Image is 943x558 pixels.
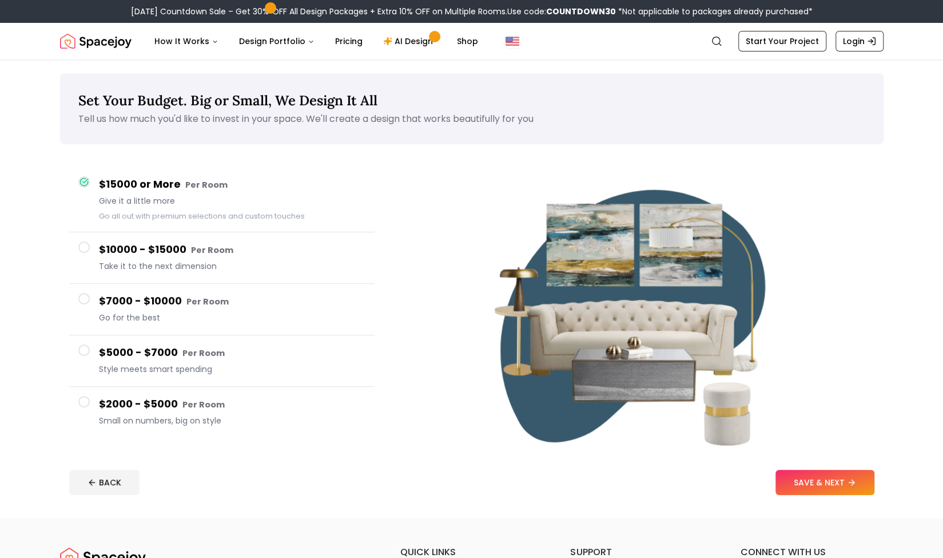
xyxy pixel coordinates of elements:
[60,23,884,60] nav: Global
[60,30,132,53] a: Spacejoy
[616,6,813,17] span: *Not applicable to packages already purchased*
[182,399,225,410] small: Per Room
[60,30,132,53] img: Spacejoy Logo
[99,260,365,272] span: Take it to the next dimension
[99,195,365,207] span: Give it a little more
[99,211,305,221] small: Go all out with premium selections and custom touches
[78,92,377,109] span: Set Your Budget. Big or Small, We Design It All
[546,6,616,17] b: COUNTDOWN30
[99,345,365,361] h4: $5000 - $7000
[182,347,225,359] small: Per Room
[69,167,375,232] button: $15000 or More Per RoomGive it a little moreGo all out with premium selections and custom touches
[131,6,813,17] div: [DATE] Countdown Sale – Get 30% OFF All Design Packages + Extra 10% OFF on Multiple Rooms.
[99,176,365,193] h4: $15000 or More
[69,470,140,495] button: BACK
[374,30,445,53] a: AI Design
[99,415,365,426] span: Small on numbers, big on style
[99,312,365,323] span: Go for the best
[99,242,365,258] h4: $10000 - $15000
[69,335,375,387] button: $5000 - $7000 Per RoomStyle meets smart spending
[448,30,487,53] a: Shop
[230,30,324,53] button: Design Portfolio
[506,34,519,48] img: United States
[145,30,487,53] nav: Main
[191,244,233,256] small: Per Room
[69,284,375,335] button: $7000 - $10000 Per RoomGo for the best
[69,232,375,284] button: $10000 - $15000 Per RoomTake it to the next dimension
[326,30,372,53] a: Pricing
[78,112,865,126] p: Tell us how much you'd like to invest in your space. We'll create a design that works beautifully...
[99,363,365,375] span: Style meets smart spending
[99,293,365,310] h4: $7000 - $10000
[835,31,884,52] a: Login
[69,387,375,438] button: $2000 - $5000 Per RoomSmall on numbers, big on style
[99,396,365,413] h4: $2000 - $5000
[507,6,616,17] span: Use code:
[185,179,228,191] small: Per Room
[186,296,229,307] small: Per Room
[145,30,228,53] button: How It Works
[775,470,874,495] button: SAVE & NEXT
[738,31,826,52] a: Start Your Project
